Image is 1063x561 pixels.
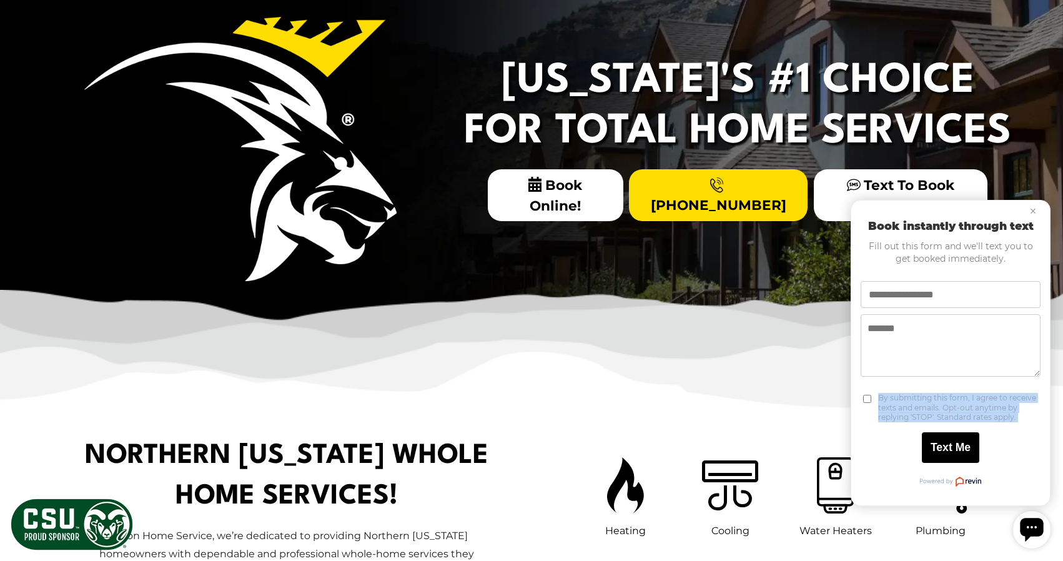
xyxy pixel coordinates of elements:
[711,525,749,537] span: Cooling
[605,525,646,537] span: Heating
[84,436,490,517] h1: Northern [US_STATE] Whole Home Services!
[457,56,1019,157] h2: [US_STATE]'s #1 Choice For Total Home Services
[799,525,872,537] span: Water Heaters
[696,451,764,540] a: Cooling
[814,169,987,221] a: Text To Book Now!
[9,497,134,552] img: CSU Sponsor Badge
[799,451,872,540] a: Water Heaters
[838,187,1063,554] iframe: To enrich screen reader interactions, please activate Accessibility in Grammarly extension settings
[601,451,650,540] a: Heating
[488,169,623,221] span: Book Online!
[629,169,808,221] a: [PHONE_NUMBER]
